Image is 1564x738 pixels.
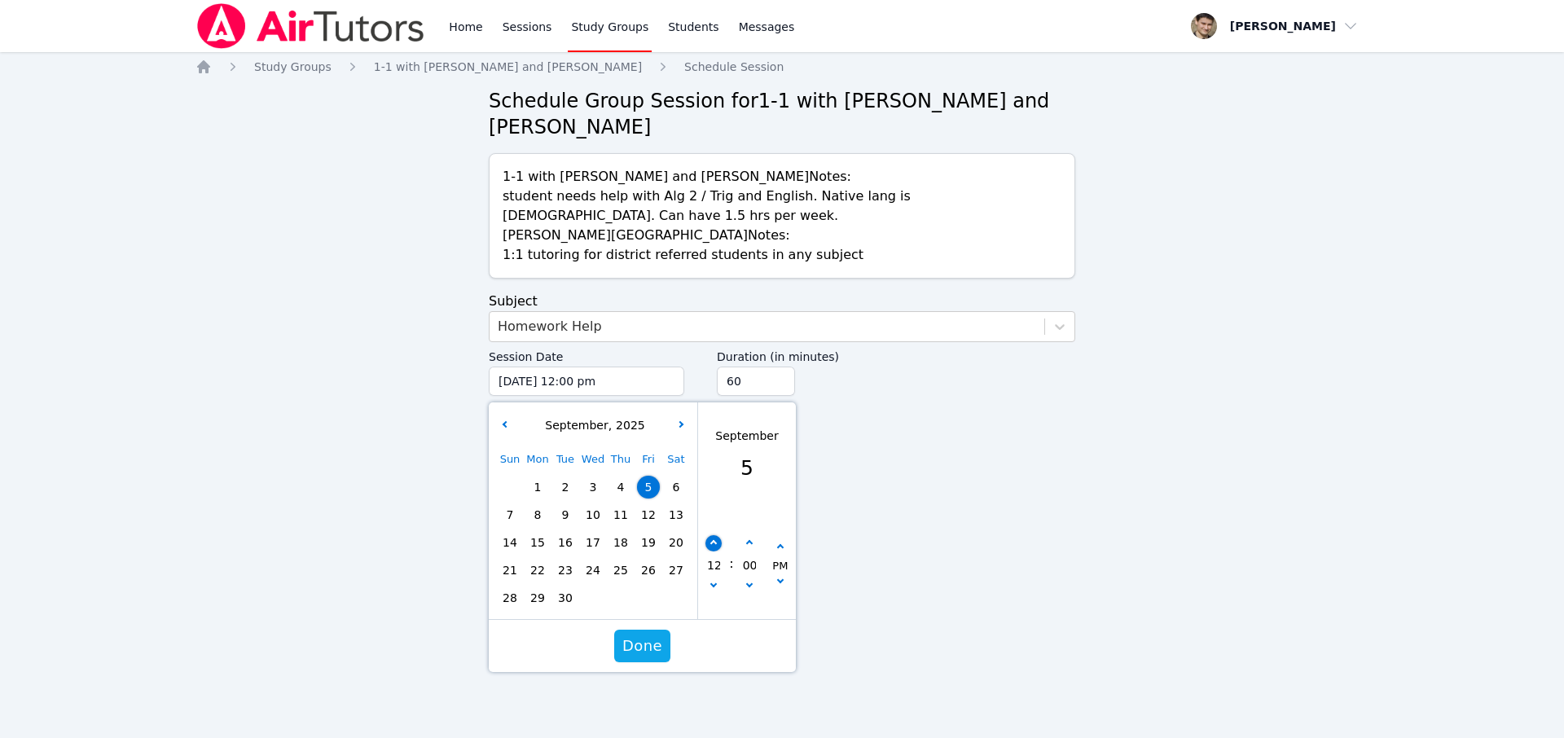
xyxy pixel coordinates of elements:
[499,559,521,582] span: 21
[607,501,635,529] div: Choose Thursday September 11 of 2025
[635,501,662,529] div: Choose Friday September 12 of 2025
[551,584,579,612] div: Choose Tuesday September 30 of 2025
[665,531,688,554] span: 20
[635,529,662,556] div: Choose Friday September 19 of 2025
[579,556,607,584] div: Choose Wednesday September 24 of 2025
[635,584,662,612] div: Choose Friday October 03 of 2025
[503,245,1061,265] p: 1:1 tutoring for district referred students in any subject
[662,446,690,473] div: Sat
[579,529,607,556] div: Choose Wednesday September 17 of 2025
[496,446,524,473] div: Sun
[524,473,551,501] div: Choose Monday September 01 of 2025
[524,501,551,529] div: Choose Monday September 08 of 2025
[607,584,635,612] div: Choose Thursday October 02 of 2025
[609,503,632,526] span: 11
[729,511,733,617] span: :
[715,428,778,445] div: September
[665,503,688,526] span: 13
[254,60,332,73] span: Study Groups
[551,501,579,529] div: Choose Tuesday September 09 of 2025
[496,473,524,501] div: Choose Sunday August 31 of 2025
[496,556,524,584] div: Choose Sunday September 21 of 2025
[665,476,688,499] span: 6
[637,559,660,582] span: 26
[254,59,332,75] a: Study Groups
[609,559,632,582] span: 25
[717,342,1075,367] label: Duration (in minutes)
[554,503,577,526] span: 9
[526,476,549,499] span: 1
[195,59,1368,75] nav: Breadcrumb
[524,446,551,473] div: Mon
[489,342,684,367] label: Session Date
[524,556,551,584] div: Choose Monday September 22 of 2025
[612,419,645,432] span: 2025
[374,60,642,73] span: 1-1 with [PERSON_NAME] and [PERSON_NAME]
[684,60,784,73] span: Schedule Session
[374,59,642,75] a: 1-1 with [PERSON_NAME] and [PERSON_NAME]
[503,227,790,243] span: [PERSON_NAME][GEOGRAPHIC_DATA] Notes:
[499,503,521,526] span: 7
[637,476,660,499] span: 5
[607,556,635,584] div: Choose Thursday September 25 of 2025
[662,501,690,529] div: Choose Saturday September 13 of 2025
[541,417,644,434] div: ,
[662,473,690,501] div: Choose Saturday September 06 of 2025
[526,586,549,609] span: 29
[526,503,549,526] span: 8
[551,473,579,501] div: Choose Tuesday September 02 of 2025
[524,584,551,612] div: Choose Monday September 29 of 2025
[614,630,670,662] button: Done
[637,503,660,526] span: 12
[541,419,608,432] span: September
[684,59,784,75] a: Schedule Session
[551,529,579,556] div: Choose Tuesday September 16 of 2025
[582,531,604,554] span: 17
[526,559,549,582] span: 22
[609,476,632,499] span: 4
[498,317,602,336] div: Homework Help
[496,501,524,529] div: Choose Sunday September 07 of 2025
[715,453,778,484] div: 5
[662,556,690,584] div: Choose Saturday September 27 of 2025
[609,531,632,554] span: 18
[503,187,1061,226] p: student needs help with Alg 2 / Trig and English. Native lang is [DEMOGRAPHIC_DATA]. Can have 1.5...
[607,529,635,556] div: Choose Thursday September 18 of 2025
[579,584,607,612] div: Choose Wednesday October 01 of 2025
[499,586,521,609] span: 28
[622,635,662,657] span: Done
[496,584,524,612] div: Choose Sunday September 28 of 2025
[582,476,604,499] span: 3
[579,473,607,501] div: Choose Wednesday September 03 of 2025
[551,556,579,584] div: Choose Tuesday September 23 of 2025
[526,531,549,554] span: 15
[489,88,1075,140] h2: Schedule Group Session for 1-1 with [PERSON_NAME] and [PERSON_NAME]
[551,446,579,473] div: Tue
[662,529,690,556] div: Choose Saturday September 20 of 2025
[662,584,690,612] div: Choose Saturday October 04 of 2025
[499,531,521,554] span: 14
[635,473,662,501] div: Choose Friday September 05 of 2025
[582,559,604,582] span: 24
[582,503,604,526] span: 10
[524,529,551,556] div: Choose Monday September 15 of 2025
[554,559,577,582] span: 23
[195,3,426,49] img: Air Tutors
[665,559,688,582] span: 27
[637,531,660,554] span: 19
[579,501,607,529] div: Choose Wednesday September 10 of 2025
[554,476,577,499] span: 2
[554,531,577,554] span: 16
[635,446,662,473] div: Fri
[579,446,607,473] div: Wed
[489,293,538,309] label: Subject
[607,473,635,501] div: Choose Thursday September 04 of 2025
[607,446,635,473] div: Thu
[496,529,524,556] div: Choose Sunday September 14 of 2025
[503,169,851,184] span: 1-1 with [PERSON_NAME] and [PERSON_NAME] Notes:
[635,556,662,584] div: Choose Friday September 26 of 2025
[772,557,788,575] div: PM
[739,19,795,35] span: Messages
[554,586,577,609] span: 30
